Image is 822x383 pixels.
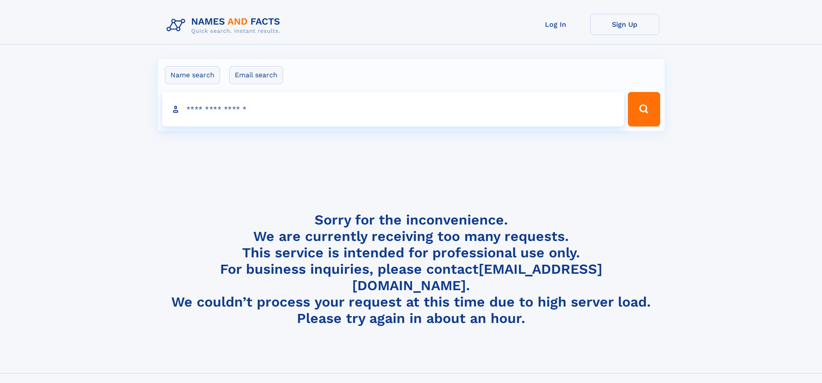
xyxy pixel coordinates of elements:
[162,92,624,127] input: search input
[163,212,659,327] h4: Sorry for the inconvenience. We are currently receiving too many requests. This service is intend...
[229,66,283,84] label: Email search
[590,14,659,35] a: Sign Up
[352,261,602,294] a: [EMAIL_ADDRESS][DOMAIN_NAME]
[163,14,287,37] img: Logo Names and Facts
[521,14,590,35] a: Log In
[628,92,660,127] button: Search Button
[165,66,220,84] label: Name search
